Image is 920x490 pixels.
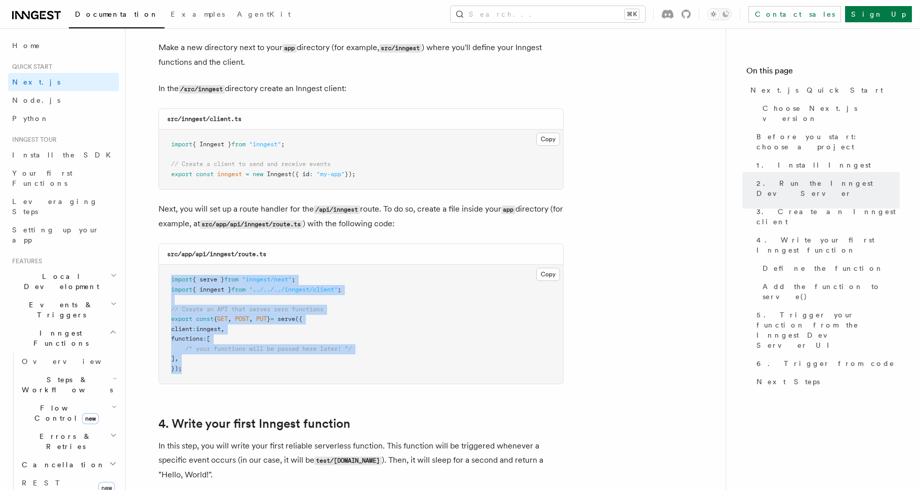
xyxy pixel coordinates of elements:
span: }); [171,365,182,372]
span: { serve } [192,276,224,283]
a: Next.js Quick Start [746,81,900,99]
a: Add the function to serve() [758,277,900,306]
span: Cancellation [18,460,105,470]
code: app [283,44,297,53]
a: 6. Trigger from code [752,354,900,373]
span: Events & Triggers [8,300,110,320]
button: Copy [536,133,560,146]
a: Next.js [8,73,119,91]
span: Steps & Workflows [18,375,113,395]
button: Errors & Retries [18,427,119,456]
span: import [171,286,192,293]
code: test/[DOMAIN_NAME] [314,457,382,465]
span: Next.js Quick Start [750,85,883,95]
span: POST [235,315,249,322]
span: GET [217,315,228,322]
a: Leveraging Steps [8,192,119,221]
a: Before you start: choose a project [752,128,900,156]
span: Node.js [12,96,60,104]
span: Inngest [267,171,292,178]
span: Choose Next.js version [763,103,900,124]
span: // Create a client to send and receive events [171,160,331,168]
span: Inngest tour [8,136,57,144]
span: /* your functions will be passed here later! */ [185,345,352,352]
span: : [203,335,207,342]
span: from [231,141,246,148]
span: from [224,276,238,283]
span: "inngest/next" [242,276,292,283]
code: app [501,206,515,214]
button: Toggle dark mode [707,8,732,20]
span: = [246,171,249,178]
span: serve [277,315,295,322]
a: Install the SDK [8,146,119,164]
span: : [192,325,196,333]
a: 4. Write your first Inngest function [158,417,350,431]
span: Before you start: choose a project [756,132,900,152]
span: ({ id [292,171,309,178]
span: } [267,315,270,322]
span: { Inngest } [192,141,231,148]
a: Contact sales [748,6,841,22]
span: Next Steps [756,377,820,387]
span: : [309,171,313,178]
code: src/inngest/client.ts [167,115,242,123]
button: Steps & Workflows [18,371,119,399]
span: export [171,315,192,322]
button: Copy [536,268,560,281]
span: Inngest Functions [8,328,109,348]
span: }); [345,171,355,178]
a: 1. Install Inngest [752,156,900,174]
span: ; [292,276,295,283]
span: , [175,355,178,362]
span: "my-app" [316,171,345,178]
span: inngest [217,171,242,178]
span: , [249,315,253,322]
p: Next, you will set up a route handler for the route. To do so, create a file inside your director... [158,202,564,231]
span: 2. Run the Inngest Dev Server [756,178,900,198]
span: , [221,325,224,333]
span: Features [8,257,42,265]
span: const [196,315,214,322]
button: Flow Controlnew [18,399,119,427]
a: Choose Next.js version [758,99,900,128]
span: inngest [196,325,221,333]
a: Define the function [758,259,900,277]
span: new [253,171,263,178]
span: const [196,171,214,178]
span: ; [281,141,285,148]
span: 4. Write your first Inngest function [756,235,900,255]
span: Define the function [763,263,884,273]
span: { inngest } [192,286,231,293]
span: Leveraging Steps [12,197,98,216]
span: Home [12,40,41,51]
span: import [171,276,192,283]
span: 3. Create an Inngest client [756,207,900,227]
code: src/app/api/inngest/route.ts [167,251,266,258]
span: Examples [171,10,225,18]
a: Your first Functions [8,164,119,192]
code: /api/inngest [314,206,360,214]
a: Examples [165,3,231,27]
button: Cancellation [18,456,119,474]
span: // Create an API that serves zero functions [171,306,324,313]
span: [ [207,335,210,342]
span: Add the function to serve() [763,281,900,302]
span: new [82,413,99,424]
a: Home [8,36,119,55]
span: "inngest" [249,141,281,148]
span: client [171,325,192,333]
p: Make a new directory next to your directory (for example, ) where you'll define your Inngest func... [158,40,564,69]
span: Errors & Retries [18,431,110,452]
span: Python [12,114,49,123]
code: src/inngest [379,44,422,53]
a: 2. Run the Inngest Dev Server [752,174,900,202]
span: from [231,286,246,293]
span: Quick start [8,63,52,71]
span: Install the SDK [12,151,117,159]
span: functions [171,335,203,342]
span: PUT [256,315,267,322]
span: import [171,141,192,148]
span: , [228,315,231,322]
span: Overview [22,357,126,365]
